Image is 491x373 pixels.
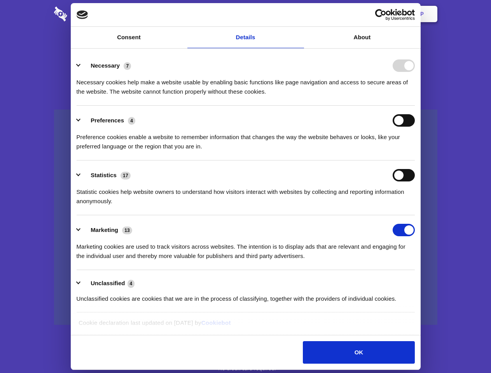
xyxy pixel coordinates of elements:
label: Marketing [91,227,118,233]
a: Contact [315,2,351,26]
a: Cookiebot [201,319,231,326]
h1: Eliminate Slack Data Loss. [54,35,437,63]
a: Consent [71,27,187,48]
button: Necessary (7) [77,59,136,72]
a: About [304,27,421,48]
button: Unclassified (4) [77,279,140,288]
a: Details [187,27,304,48]
div: Cookie declaration last updated on [DATE] by [73,318,418,333]
span: 17 [121,172,131,180]
label: Necessary [91,62,120,69]
div: Necessary cookies help make a website usable by enabling basic functions like page navigation and... [77,72,415,96]
div: Marketing cookies are used to track visitors across websites. The intention is to display ads tha... [77,236,415,261]
div: Preference cookies enable a website to remember information that changes the way the website beha... [77,127,415,151]
span: 4 [128,280,135,288]
span: 4 [128,117,135,125]
iframe: Drift Widget Chat Controller [452,334,482,364]
div: Statistic cookies help website owners to understand how visitors interact with websites by collec... [77,181,415,206]
label: Preferences [91,117,124,124]
label: Statistics [91,172,117,178]
a: Login [353,2,386,26]
a: Usercentrics Cookiebot - opens in a new window [347,9,415,21]
button: Preferences (4) [77,114,140,127]
span: 13 [122,227,132,234]
a: Wistia video thumbnail [54,110,437,325]
img: logo [77,10,88,19]
button: Statistics (17) [77,169,136,181]
a: Pricing [228,2,262,26]
button: Marketing (13) [77,224,137,236]
img: logo-wordmark-white-trans-d4663122ce5f474addd5e946df7df03e33cb6a1c49d2221995e7729f52c070b2.svg [54,7,121,21]
button: OK [303,341,414,364]
div: Unclassified cookies are cookies that we are in the process of classifying, together with the pro... [77,288,415,303]
span: 7 [124,62,131,70]
h4: Auto-redaction of sensitive data, encrypted data sharing and self-destructing private chats. Shar... [54,71,437,96]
